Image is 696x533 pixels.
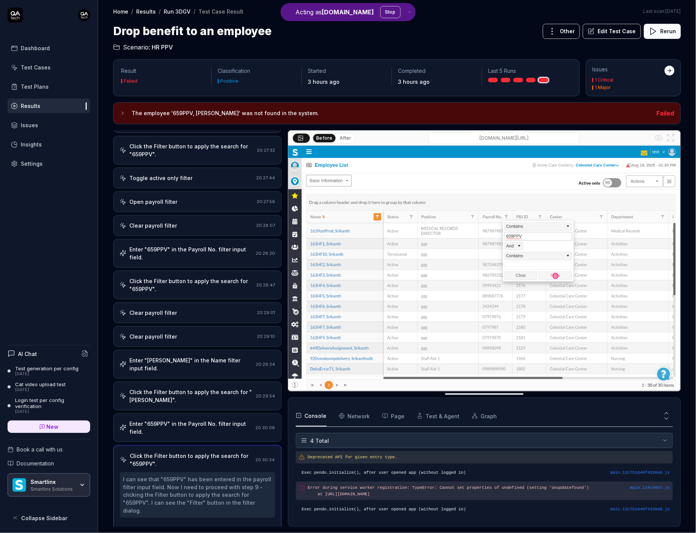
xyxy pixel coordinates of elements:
span: Scenario: [121,43,150,52]
time: 3 hours ago [398,79,430,85]
div: Clear payroll filter [129,309,177,317]
button: Edit Test Case [583,24,641,39]
span: Collapse Sidebar [21,514,68,522]
div: Click the Filter button to apply the search for "659PPV". [130,452,253,468]
div: Click the Filter button to apply the search for "659PPV". [129,277,254,293]
div: Enter "659PPV" in the Payroll No. filter input field. [129,420,253,436]
div: 1 Critical [595,78,613,82]
a: Test generation per config[DATE] [8,365,90,377]
a: Scenario:HR PPV [113,43,173,52]
h4: AI Chat [18,350,37,358]
div: Test Case Result [198,8,243,15]
time: 20:29:01 [257,310,275,315]
button: main.12c7b1646f4330e0.js [610,470,670,476]
div: Dashboard [21,44,50,52]
span: Last scan: [644,8,681,15]
button: After [337,134,355,142]
div: Test Plans [21,83,49,91]
div: Enter "[PERSON_NAME]" in the Name filter input field. [129,356,253,372]
time: 20:29:24 [256,362,275,367]
a: Home [113,8,128,15]
time: 20:29:10 [257,334,275,339]
time: 20:28:20 [256,251,275,256]
div: Cat video upload test [15,381,66,387]
span: Book a call with us [17,445,63,453]
time: 20:30:34 [256,457,275,462]
a: Results [136,8,156,15]
p: Last 5 Runs [488,67,566,75]
img: Screenshot [288,146,681,391]
p: Completed [398,67,476,75]
time: 20:29:54 [256,393,275,399]
a: Results [8,99,90,113]
a: Insights [8,137,90,152]
pre: Exec pendo.initialize(), after user opened app (without logged in) [302,470,670,476]
button: Before [313,134,335,142]
button: The employee '659PPV, [PERSON_NAME]' was not found in the system. [120,109,651,118]
div: Toggle active only filter [129,174,192,182]
time: 20:28:47 [257,282,275,288]
time: 3 hours ago [308,79,340,85]
a: Test Plans [8,79,90,94]
div: Click the Filter button to apply the search for "[PERSON_NAME]". [129,388,253,404]
button: Stop [380,6,401,18]
button: Last scan:[DATE] [644,8,681,15]
div: [DATE] [15,387,66,393]
button: Collapse Sidebar [8,510,90,525]
time: 20:27:56 [257,199,275,204]
button: Show all interative elements [653,132,665,144]
button: Other [543,24,580,39]
h1: Drop benefit to an employee [113,23,272,40]
button: Test & Agent [417,405,460,427]
span: Failed [657,109,674,117]
pre: Exec pendo.initialize(), after user opened app (without logged in) [302,506,670,513]
div: Enter "659PPV" in the Payroll No. filter input field. [129,245,253,261]
div: Smartlinx [31,479,74,485]
pre: Error during service worker registration: TypeError: Cannot set properties of undefined (setting ... [308,485,630,497]
div: Issues [21,121,38,129]
time: 20:30:34 [253,527,272,532]
pre: Deprecated API for given entry type. [308,454,670,461]
a: Issues [8,118,90,132]
div: I can see that "659PPV" has been entered in the payroll filter input field. Now I need to proceed... [123,475,272,515]
button: Console [296,405,327,427]
div: / [159,8,161,15]
p: Result [121,67,205,75]
span: New [47,423,59,431]
button: main.124c4867.js [630,485,670,491]
img: 7ccf6c19-61ad-4a6c-8811-018b02a1b829.jpg [78,9,90,21]
div: Clear payroll filter [129,333,177,340]
div: Insights [21,140,42,148]
span: HR PPV [152,43,173,52]
a: Login test per config verification[DATE] [8,397,90,414]
div: Open payroll filter [129,198,177,206]
div: Failed [124,79,137,83]
h3: The employee '659PPV, [PERSON_NAME]' was not found in the system. [132,109,651,118]
div: 1 Major [595,85,611,90]
div: Test generation per config [15,365,78,371]
span: Documentation [17,459,54,467]
button: main.12c7b1646f4330e0.js [610,506,670,513]
button: Open in full screen [665,132,677,144]
a: Settings [8,156,90,171]
div: Settings [21,160,43,168]
div: Issues [592,66,665,73]
time: [DATE] [666,8,681,14]
div: Positive [220,79,238,83]
div: [DATE] [15,409,90,414]
p: Classification [218,67,295,75]
a: Cat video upload test[DATE] [8,381,90,393]
div: Test Cases [21,63,51,71]
a: Run 3DGV [164,8,191,15]
div: / [194,8,195,15]
img: Smartlinx Logo [12,478,26,492]
p: Started [308,67,386,75]
button: Page [382,405,405,427]
a: Book a call with us [8,445,90,453]
div: Click the Filter button to apply the search for "659PPV". [129,142,254,158]
a: New [8,421,90,433]
button: Rerun [644,24,681,39]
